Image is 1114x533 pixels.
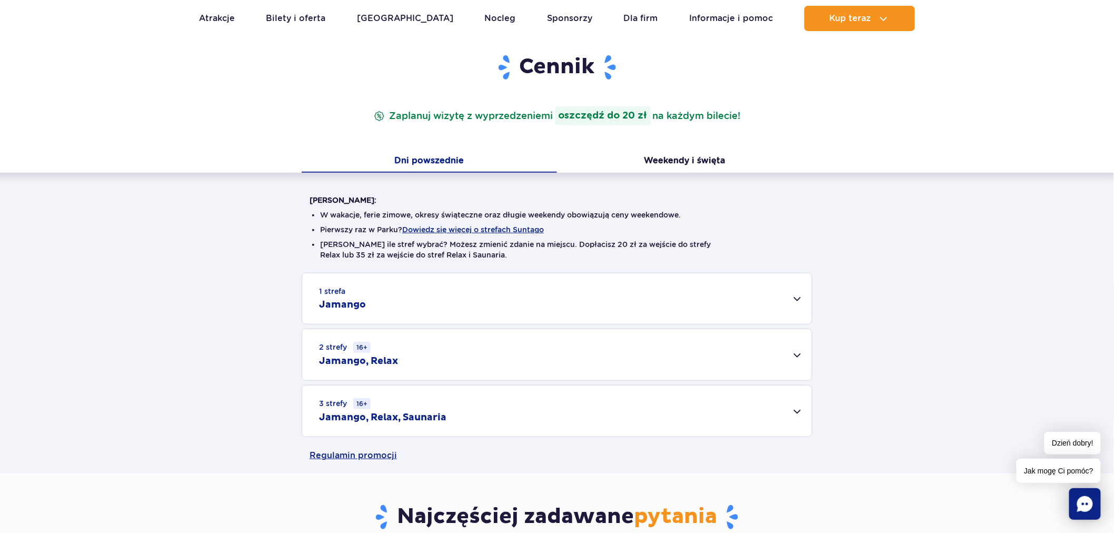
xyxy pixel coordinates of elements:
[310,437,804,474] a: Regulamin promocji
[555,106,651,125] strong: oszczędź do 20 zł
[357,6,453,31] a: [GEOGRAPHIC_DATA]
[310,54,804,81] h1: Cennik
[1045,432,1101,455] span: Dzień dobry!
[689,6,773,31] a: Informacje i pomoc
[547,6,592,31] a: Sponsorzy
[402,225,544,234] button: Dowiedz się więcej o strefach Suntago
[320,239,794,260] li: [PERSON_NAME] ile stref wybrać? Możesz zmienić zdanie na miejscu. Dopłacisz 20 zł za wejście do s...
[310,504,804,531] h3: Najczęściej zadawane
[266,6,326,31] a: Bilety i oferta
[302,151,557,173] button: Dni powszednie
[624,6,658,31] a: Dla firm
[372,106,743,125] p: Zaplanuj wizytę z wyprzedzeniem na każdym bilecie!
[319,286,345,297] small: 1 strefa
[319,342,371,353] small: 2 strefy
[320,224,794,235] li: Pierwszy raz w Parku?
[804,6,915,31] button: Kup teraz
[319,411,446,424] h2: Jamango, Relax, Saunaria
[319,355,398,368] h2: Jamango, Relax
[199,6,235,31] a: Atrakcje
[829,14,871,23] span: Kup teraz
[1069,488,1101,520] div: Chat
[634,504,717,530] span: pytania
[353,398,371,409] small: 16+
[1017,459,1101,483] span: Jak mogę Ci pomóc?
[353,342,371,353] small: 16+
[485,6,516,31] a: Nocleg
[320,210,794,220] li: W wakacje, ferie zimowe, okresy świąteczne oraz długie weekendy obowiązują ceny weekendowe.
[319,398,371,409] small: 3 strefy
[310,196,376,204] strong: [PERSON_NAME]:
[319,299,366,311] h2: Jamango
[557,151,812,173] button: Weekendy i święta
